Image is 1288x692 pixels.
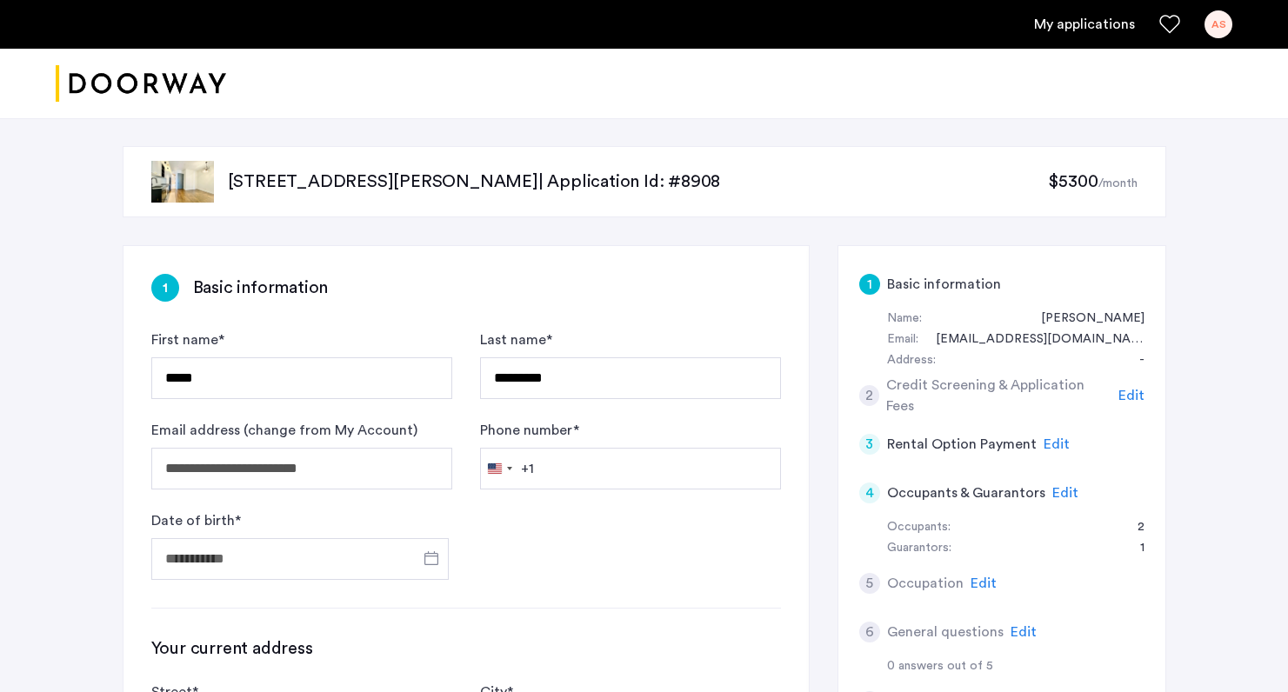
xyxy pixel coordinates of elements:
[480,420,579,441] label: Phone number *
[971,576,997,590] span: Edit
[887,622,1004,642] h5: General questions
[421,548,442,569] button: Open calendar
[1044,437,1070,451] span: Edit
[151,420,417,441] label: Email address (change from My Account)
[887,309,922,329] div: Name:
[859,622,880,642] div: 6
[1159,14,1180,35] a: Favorites
[56,51,226,116] a: Cazamio logo
[859,434,880,455] div: 3
[859,274,880,295] div: 1
[1011,625,1037,639] span: Edit
[918,329,1145,350] div: sinanoglu.ayuka@gmail.com
[887,573,964,594] h5: Occupation
[887,482,1045,503] h5: Occupants & Guarantors
[151,161,214,203] img: apartment
[480,329,552,350] label: Last name *
[1098,177,1138,190] sub: /month
[1118,389,1145,403] span: Edit
[1120,517,1145,538] div: 2
[859,573,880,594] div: 5
[1123,538,1145,559] div: 1
[1052,486,1078,500] span: Edit
[193,276,329,300] h3: Basic information
[151,329,224,350] label: First name *
[151,636,781,661] h3: Your current address
[887,350,936,371] div: Address:
[887,517,951,538] div: Occupants:
[1048,173,1098,190] span: $5300
[521,458,534,479] div: +1
[228,170,1049,194] p: [STREET_ADDRESS][PERSON_NAME] | Application Id: #8908
[151,510,241,531] label: Date of birth *
[887,656,1145,677] div: 0 answers out of 5
[481,449,534,489] button: Selected country
[859,482,880,503] div: 4
[859,385,880,406] div: 2
[1205,10,1232,38] div: AS
[887,329,918,350] div: Email:
[887,274,1001,295] h5: Basic information
[887,538,951,559] div: Guarantors:
[1122,350,1145,371] div: -
[887,434,1037,455] h5: Rental Option Payment
[886,375,1111,416] h5: Credit Screening & Application Fees
[1034,14,1135,35] a: My application
[1024,309,1145,329] div: Ayuka Sinanoglu
[151,274,179,302] div: 1
[56,51,226,116] img: logo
